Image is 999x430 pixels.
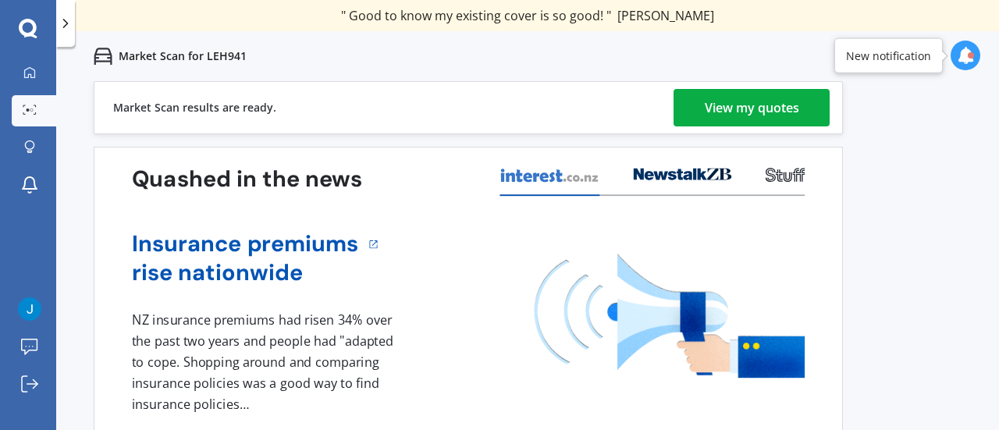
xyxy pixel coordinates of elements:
div: NZ insurance premiums had risen 34% over the past two years and people had "adapted to cope. Shop... [132,310,399,414]
a: Insurance premiums [132,229,359,258]
div: View my quotes [705,89,799,126]
a: rise nationwide [132,258,359,287]
div: New notification [846,48,931,63]
img: car.f15378c7a67c060ca3f3.svg [94,47,112,66]
h3: Quashed in the news [132,165,362,194]
div: Market Scan results are ready. [113,82,276,133]
p: Market Scan for LEH941 [119,48,247,64]
img: media image [535,254,805,378]
a: View my quotes [674,89,830,126]
img: ACg8ocIVCVbM3safZ3HhjmQnxIb0K4RdQDOQ9sYPQTgb5OYxLFOjLSQ=s96-c [18,297,41,321]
